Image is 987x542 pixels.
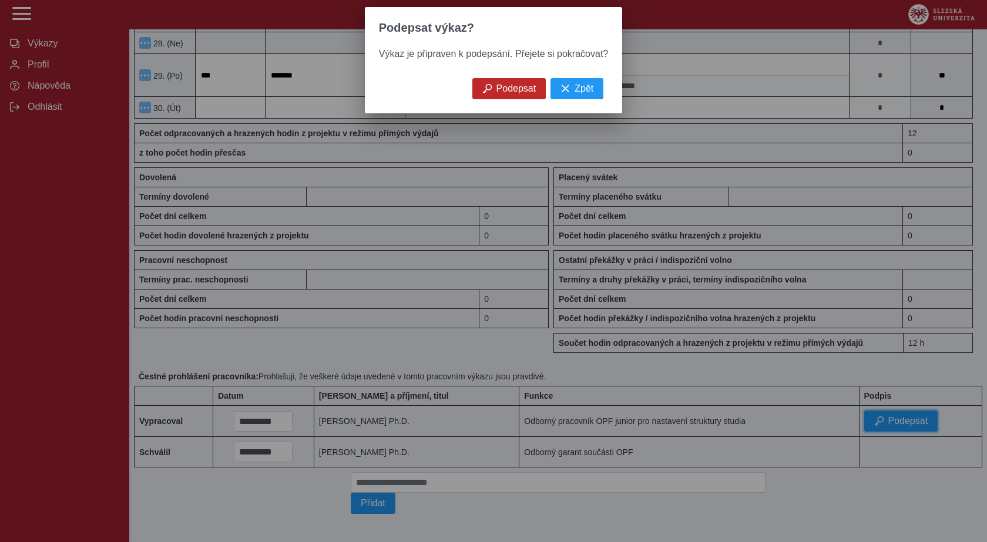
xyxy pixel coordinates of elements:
[550,78,603,99] button: Zpět
[575,83,593,94] span: Zpět
[496,83,536,94] span: Podepsat
[379,21,474,35] span: Podepsat výkaz?
[472,78,546,99] button: Podepsat
[379,49,608,59] span: Výkaz je připraven k podepsání. Přejete si pokračovat?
